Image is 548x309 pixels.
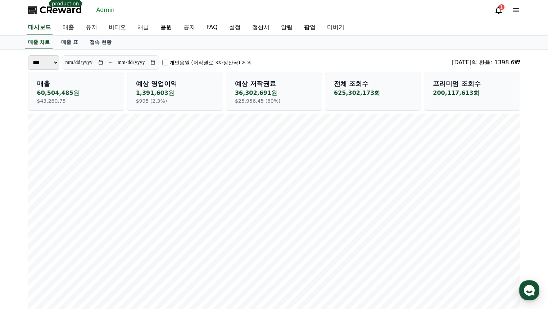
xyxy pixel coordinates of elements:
[334,89,412,97] p: 625,302,173회
[103,20,132,35] a: 비디오
[132,20,155,35] a: 채널
[57,20,80,35] a: 매출
[37,97,115,105] p: $43,260.75
[334,79,412,89] p: 전체 조회수
[201,20,223,35] a: FAQ
[94,4,118,16] a: Admin
[136,79,214,89] p: 예상 영업이익
[37,79,115,89] p: 매출
[452,58,520,67] div: [DATE]의 환율: 1398.6₩
[235,79,313,89] p: 예상 저작권료
[47,228,93,246] a: 대화
[66,239,74,245] span: 대화
[108,58,113,67] p: ~
[155,20,178,35] a: 음원
[2,228,47,246] a: 홈
[136,97,214,105] p: $995 (2.3%)
[494,6,503,14] a: 1
[433,89,511,97] p: 200,117,613회
[321,20,350,35] a: 디버거
[298,20,321,35] a: 팝업
[28,4,82,16] a: CReward
[178,20,201,35] a: 공지
[235,89,313,97] p: 36,302,691원
[433,79,511,89] p: 프리미엄 조회수
[499,4,504,10] div: 1
[223,20,246,35] a: 설정
[84,36,117,49] a: 접속 현황
[55,36,84,49] a: 매출 표
[40,4,82,16] span: CReward
[37,89,115,97] p: 60,504,485원
[275,20,298,35] a: 알림
[25,36,53,49] a: 매출 차트
[136,89,214,97] p: 1,391,603원
[169,59,252,66] label: 개인음원 (저작권료 3자정산곡) 제외
[27,20,53,35] a: 대시보드
[80,20,103,35] a: 유저
[111,239,120,244] span: 설정
[235,97,313,105] p: $25,956.45 (60%)
[23,239,27,244] span: 홈
[93,228,138,246] a: 설정
[246,20,275,35] a: 정산서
